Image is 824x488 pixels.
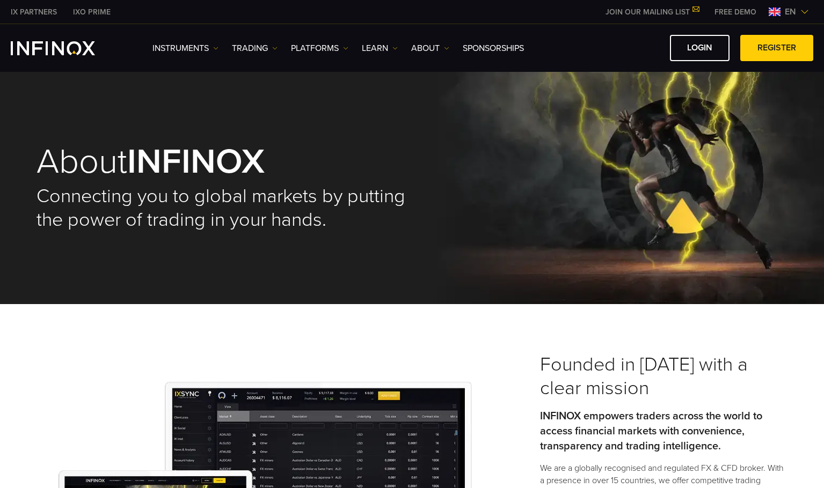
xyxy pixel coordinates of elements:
[65,6,119,18] a: INFINOX
[740,35,813,61] a: REGISTER
[232,42,278,55] a: TRADING
[411,42,449,55] a: ABOUT
[37,144,412,179] h1: About
[3,6,65,18] a: INFINOX
[11,41,120,55] a: INFINOX Logo
[540,353,788,400] h3: Founded in [DATE] with a clear mission
[706,6,764,18] a: INFINOX MENU
[291,42,348,55] a: PLATFORMS
[670,35,730,61] a: LOGIN
[540,409,788,454] p: INFINOX empowers traders across the world to access financial markets with convenience, transpare...
[362,42,398,55] a: Learn
[597,8,706,17] a: JOIN OUR MAILING LIST
[781,5,800,18] span: en
[127,141,265,183] strong: INFINOX
[37,184,412,232] h2: Connecting you to global markets by putting the power of trading in your hands.
[152,42,218,55] a: Instruments
[463,42,524,55] a: SPONSORSHIPS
